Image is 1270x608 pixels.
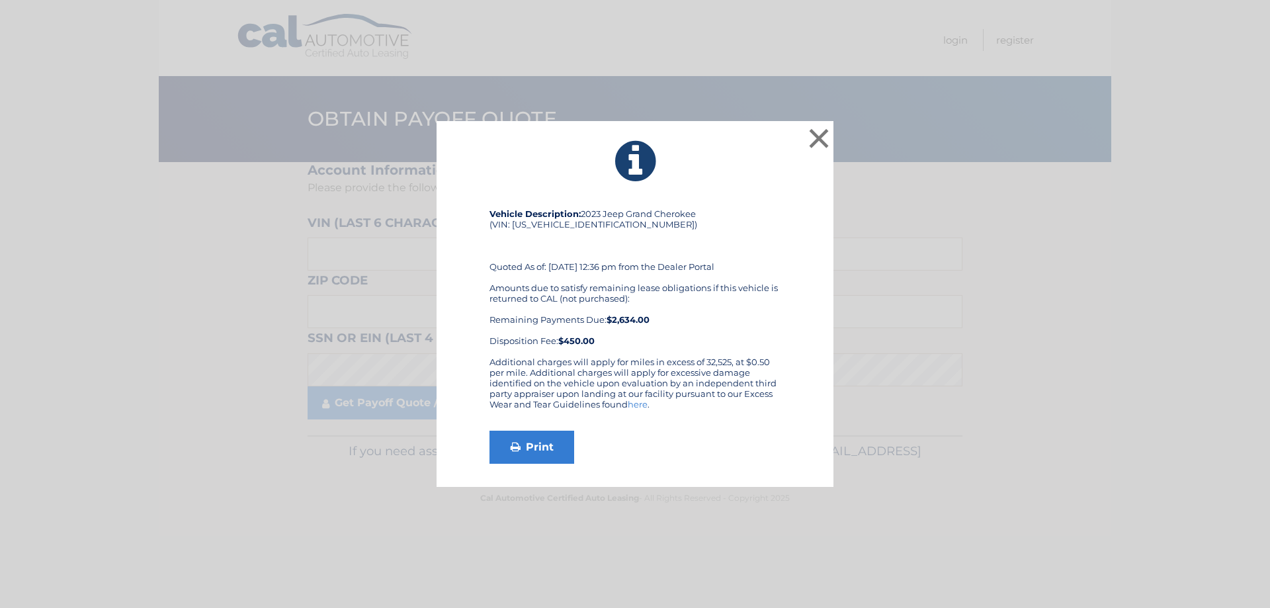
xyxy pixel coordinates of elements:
div: Additional charges will apply for miles in excess of 32,525, at $0.50 per mile. Additional charge... [489,357,781,420]
strong: $450.00 [558,335,595,346]
b: $2,634.00 [607,314,650,325]
button: × [806,125,832,152]
a: here [628,399,648,410]
div: Amounts due to satisfy remaining lease obligations if this vehicle is returned to CAL (not purcha... [489,282,781,346]
div: 2023 Jeep Grand Cherokee (VIN: [US_VEHICLE_IDENTIFICATION_NUMBER]) Quoted As of: [DATE] 12:36 pm ... [489,208,781,357]
a: Print [489,431,574,464]
strong: Vehicle Description: [489,208,581,219]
